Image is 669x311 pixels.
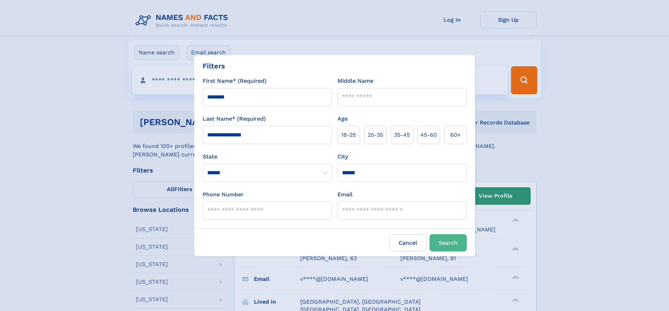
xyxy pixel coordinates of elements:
span: 25‑35 [368,131,383,139]
span: 45‑60 [420,131,437,139]
span: 18‑25 [341,131,356,139]
label: State [203,153,332,161]
button: Search [429,234,467,251]
label: City [337,153,348,161]
label: Phone Number [203,190,244,199]
label: Middle Name [337,77,373,85]
span: 60+ [450,131,461,139]
label: Email [337,190,353,199]
label: Cancel [389,234,427,251]
label: First Name* (Required) [203,77,267,85]
div: Filters [203,61,225,71]
label: Age [337,115,348,123]
label: Last Name* (Required) [203,115,266,123]
span: 35‑45 [394,131,410,139]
